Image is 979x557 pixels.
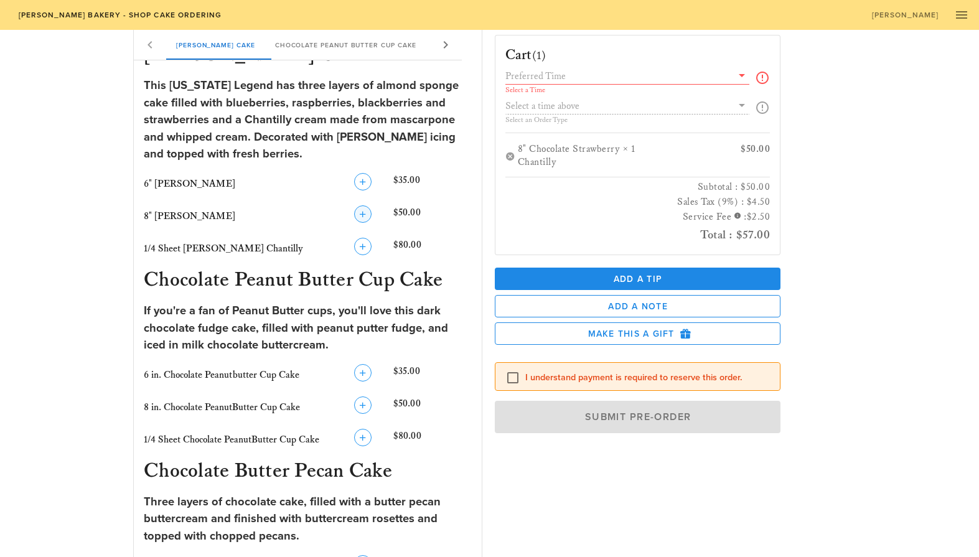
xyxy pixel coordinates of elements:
div: × 1 [623,143,707,169]
div: $50.00 [707,143,770,169]
a: [PERSON_NAME] [863,6,947,24]
h3: Chocolate Peanut Butter Cup Cake [141,268,474,295]
span: 6" [PERSON_NAME] [144,178,235,190]
div: $80.00 [391,235,474,263]
div: Chocolate Peanut Butter Cup Cake [265,30,426,60]
button: Make this a Gift [495,322,781,345]
div: [PERSON_NAME] Cake [166,30,265,60]
span: Make this a Gift [505,328,771,339]
button: Submit Pre-Order [495,401,781,433]
div: Three layers of chocolate cake, filled with a butter pecan buttercream and finished with buttercr... [144,494,472,545]
span: [PERSON_NAME] [871,11,939,19]
input: Preferred Time [505,68,733,84]
span: 8" [PERSON_NAME] [144,210,235,222]
div: If you're a fan of Peanut Butter cups, you'll love this dark chocolate fudge cake, filled with pe... [144,302,472,354]
div: $50.00 [391,394,474,421]
label: I understand payment is required to reserve this order. [525,372,771,384]
div: $50.00 [391,203,474,230]
span: 8 in. Chocolate PeanutButter Cup Cake [144,401,300,413]
h3: Service Fee : [505,210,771,225]
h3: Sales Tax (9%) : $4.50 [505,195,771,210]
span: [PERSON_NAME] Bakery - Shop Cake Ordering [17,11,222,19]
span: 1/4 Sheet Chocolate PeanutButter Cup Cake [144,434,319,446]
a: [PERSON_NAME] Bakery - Shop Cake Ordering [10,6,230,24]
button: Add a Tip [495,268,781,290]
h3: Chocolate Butter Pecan Cake [141,459,474,486]
span: $2.50 [747,211,771,223]
h3: Subtotal : $50.00 [505,180,771,195]
div: Select a Time [505,87,750,94]
div: This [US_STATE] Legend has three layers of almond sponge cake filled with blueberries, raspberrie... [144,77,472,163]
div: $80.00 [391,426,474,454]
div: $35.00 [391,362,474,389]
span: 1/4 Sheet [PERSON_NAME] Chantilly [144,243,303,255]
button: Add a Note [495,295,781,317]
span: Submit Pre-Order [509,411,767,423]
div: 8" Chocolate Strawberry Chantilly [518,143,623,169]
span: Add a Note [505,301,771,312]
h2: Total : $57.00 [505,225,771,245]
span: 6 in. Chocolate Peanutbutter Cup Cake [144,369,299,381]
span: Add a Tip [505,274,771,284]
div: Chocolate Butter Pecan Cake [426,30,566,60]
span: (1) [532,48,546,63]
h3: Cart [505,45,546,65]
div: $35.00 [391,171,474,198]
